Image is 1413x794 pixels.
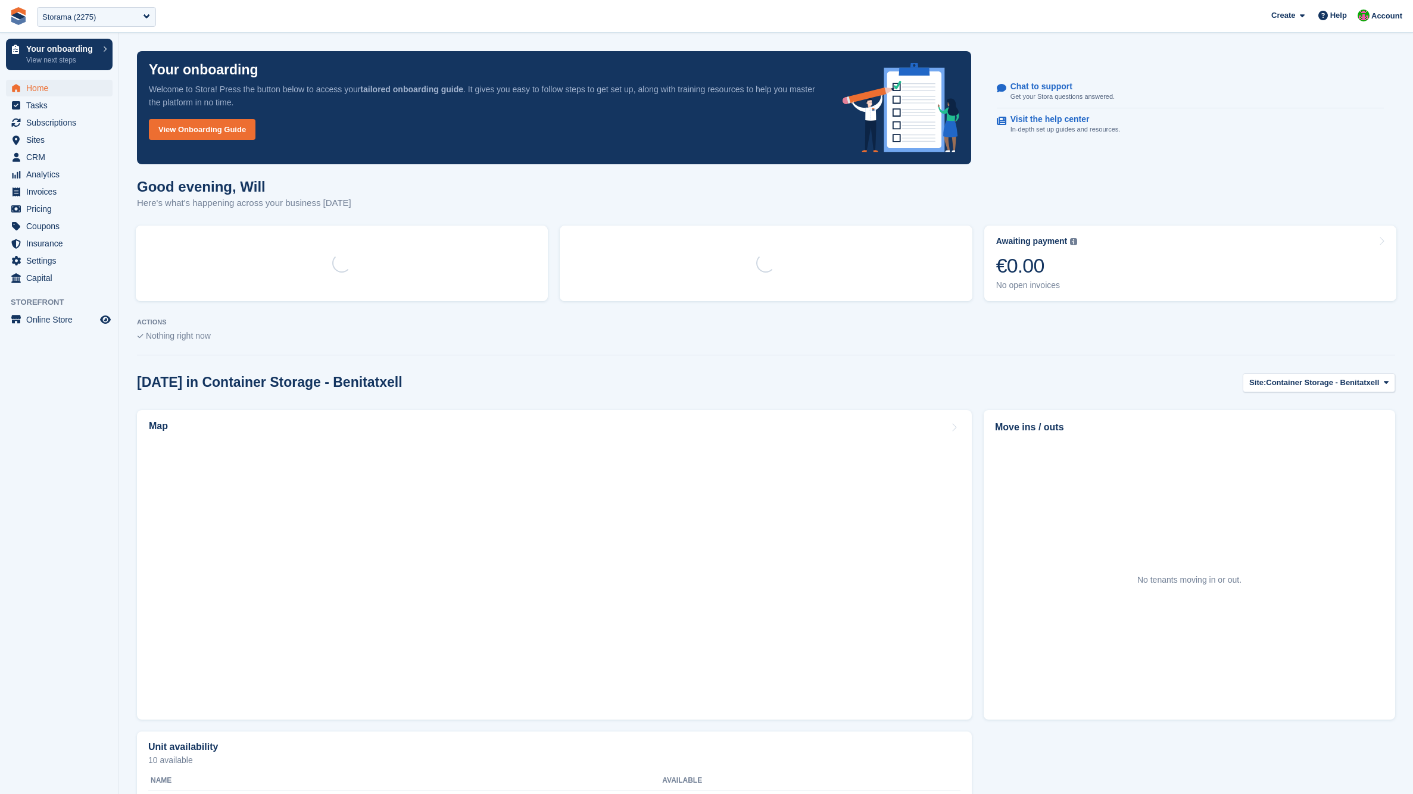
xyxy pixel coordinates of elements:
span: Invoices [26,183,98,200]
span: CRM [26,149,98,165]
span: Settings [26,252,98,269]
span: Storefront [11,296,118,308]
span: Site: [1249,377,1266,389]
p: Chat to support [1010,82,1105,92]
h2: Move ins / outs [995,420,1384,434]
p: Get your Stora questions answered. [1010,92,1115,102]
a: menu [6,252,113,269]
span: Create [1271,10,1295,21]
span: Container Storage - Benitatxell [1266,377,1379,389]
th: Available [662,771,846,790]
a: Preview store [98,312,113,327]
a: View Onboarding Guide [149,119,255,140]
img: onboarding-info-6c161a55d2c0e0a8cae90662b2fe09162a5109e8cc188191df67fb4f79e88e88.svg [843,63,959,152]
a: menu [6,311,113,328]
a: menu [6,270,113,286]
span: Pricing [26,201,98,217]
span: Insurance [26,235,98,252]
a: Chat to support Get your Stora questions answered. [997,76,1384,108]
span: Tasks [26,97,98,114]
a: menu [6,235,113,252]
div: Storama (2275) [42,11,96,23]
img: icon-info-grey-7440780725fd019a000dd9b08b2336e03edf1995a4989e88bcd33f0948082b44.svg [1070,238,1077,245]
h2: Unit availability [148,742,218,752]
span: Capital [26,270,98,286]
img: Will McNeilly [1358,10,1370,21]
a: menu [6,218,113,235]
a: menu [6,166,113,183]
h2: Map [149,421,168,432]
th: Name [148,771,662,790]
a: menu [6,80,113,96]
p: ACTIONS [137,318,1395,326]
img: blank_slate_check_icon-ba018cac091ee9be17c0a81a6c232d5eb81de652e7a59be601be346b1b6ddf79.svg [137,334,144,339]
span: Online Store [26,311,98,328]
p: Visit the help center [1010,114,1111,124]
p: Your onboarding [149,63,258,77]
h2: [DATE] in Container Storage - Benitatxell [137,374,403,390]
img: stora-icon-8386f47178a22dfd0bd8f6a31ec36ba5ce8667c1dd55bd0f319d3a0aa187defe.svg [10,7,27,25]
a: Awaiting payment €0.00 No open invoices [984,226,1396,301]
div: No open invoices [996,280,1078,290]
a: menu [6,97,113,114]
a: menu [6,183,113,200]
span: Subscriptions [26,114,98,131]
button: Site: Container Storage - Benitatxell [1243,373,1395,393]
span: Home [26,80,98,96]
a: Map [137,410,972,720]
a: Your onboarding View next steps [6,39,113,70]
div: No tenants moving in or out. [1137,574,1242,586]
div: Awaiting payment [996,236,1068,246]
p: Welcome to Stora! Press the button below to access your . It gives you easy to follow steps to ge... [149,83,824,109]
p: View next steps [26,55,97,65]
a: Visit the help center In-depth set up guides and resources. [997,108,1384,140]
span: Analytics [26,166,98,183]
span: Sites [26,132,98,148]
a: menu [6,114,113,131]
p: 10 available [148,756,960,764]
span: Coupons [26,218,98,235]
p: In-depth set up guides and resources. [1010,124,1121,135]
span: Help [1330,10,1347,21]
strong: tailored onboarding guide [360,85,463,94]
a: menu [6,201,113,217]
a: menu [6,149,113,165]
a: menu [6,132,113,148]
h1: Good evening, Will [137,179,351,195]
div: €0.00 [996,254,1078,278]
span: Nothing right now [146,331,211,340]
p: Your onboarding [26,45,97,53]
span: Account [1371,10,1402,22]
p: Here's what's happening across your business [DATE] [137,196,351,210]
